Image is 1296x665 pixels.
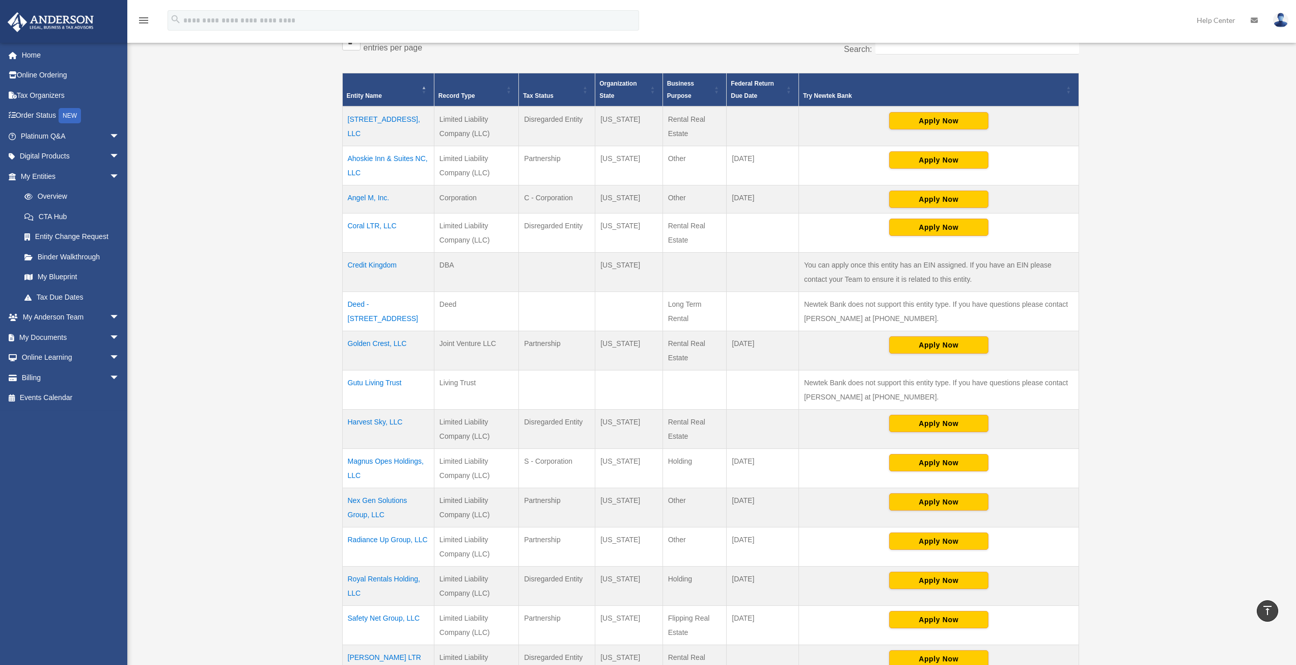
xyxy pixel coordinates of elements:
[434,527,518,566] td: Limited Liability Company (LLC)
[663,291,727,331] td: Long Term Rental
[663,331,727,370] td: Rental Real Estate
[798,73,1079,107] th: Try Newtek Bank : Activate to sort
[889,611,988,628] button: Apply Now
[889,151,988,169] button: Apply Now
[434,185,518,213] td: Corporation
[519,409,595,448] td: Disregarded Entity
[7,166,130,187] a: My Entitiesarrow_drop_down
[595,252,663,291] td: [US_STATE]
[727,185,799,213] td: [DATE]
[599,80,637,99] span: Organization State
[434,370,518,409] td: Living Trust
[1273,13,1288,28] img: User Pic
[663,527,727,566] td: Other
[595,213,663,252] td: [US_STATE]
[7,45,135,65] a: Home
[342,566,434,605] td: Royal Rentals Holding, LLC
[803,90,1063,102] div: Try Newtek Bank
[434,409,518,448] td: Limited Liability Company (LLC)
[727,488,799,527] td: [DATE]
[519,331,595,370] td: Partnership
[595,73,663,107] th: Organization State: Activate to sort
[727,146,799,185] td: [DATE]
[663,566,727,605] td: Holding
[14,247,130,267] a: Binder Walkthrough
[434,73,518,107] th: Record Type: Activate to sort
[519,107,595,146] td: Disregarded Entity
[889,336,988,354] button: Apply Now
[109,166,130,187] span: arrow_drop_down
[595,566,663,605] td: [US_STATE]
[727,566,799,605] td: [DATE]
[342,527,434,566] td: Radiance Up Group, LLC
[137,14,150,26] i: menu
[109,348,130,368] span: arrow_drop_down
[889,219,988,236] button: Apply Now
[434,331,518,370] td: Joint Venture LLC
[7,367,135,388] a: Billingarrow_drop_down
[7,388,135,408] a: Events Calendar
[1261,604,1274,617] i: vertical_align_top
[342,291,434,331] td: Deed - [STREET_ADDRESS]
[342,409,434,448] td: Harvest Sky, LLC
[7,307,135,328] a: My Anderson Teamarrow_drop_down
[519,488,595,527] td: Partnership
[889,572,988,589] button: Apply Now
[109,307,130,328] span: arrow_drop_down
[519,605,595,645] td: Partnership
[434,252,518,291] td: DBA
[727,605,799,645] td: [DATE]
[14,227,130,247] a: Entity Change Request
[342,185,434,213] td: Angel M, Inc.
[1257,600,1278,622] a: vertical_align_top
[889,493,988,511] button: Apply Now
[663,213,727,252] td: Rental Real Estate
[109,126,130,147] span: arrow_drop_down
[595,146,663,185] td: [US_STATE]
[667,80,694,99] span: Business Purpose
[342,488,434,527] td: Nex Gen Solutions Group, LLC
[798,291,1079,331] td: Newtek Bank does not support this entity type. If you have questions please contact [PERSON_NAME]...
[434,605,518,645] td: Limited Liability Company (LLC)
[595,448,663,488] td: [US_STATE]
[727,448,799,488] td: [DATE]
[727,73,799,107] th: Federal Return Due Date: Activate to sort
[798,370,1079,409] td: Newtek Bank does not support this entity type. If you have questions please contact [PERSON_NAME]...
[519,213,595,252] td: Disregarded Entity
[663,448,727,488] td: Holding
[663,146,727,185] td: Other
[663,73,727,107] th: Business Purpose: Activate to sort
[731,80,774,99] span: Federal Return Due Date
[889,112,988,129] button: Apply Now
[889,191,988,208] button: Apply Now
[342,252,434,291] td: Credit Kingdom
[798,252,1079,291] td: You can apply once this entity has an EIN assigned. If you have an EIN please contact your Team t...
[59,108,81,123] div: NEW
[889,454,988,471] button: Apply Now
[663,409,727,448] td: Rental Real Estate
[438,92,475,99] span: Record Type
[342,370,434,409] td: Gutu Living Trust
[434,488,518,527] td: Limited Liability Company (LLC)
[663,107,727,146] td: Rental Real Estate
[434,448,518,488] td: Limited Liability Company (LLC)
[5,12,97,32] img: Anderson Advisors Platinum Portal
[342,448,434,488] td: Magnus Opes Holdings, LLC
[342,331,434,370] td: Golden Crest, LLC
[434,291,518,331] td: Deed
[14,287,130,307] a: Tax Due Dates
[434,146,518,185] td: Limited Liability Company (LLC)
[109,367,130,388] span: arrow_drop_down
[364,43,423,52] label: entries per page
[595,331,663,370] td: [US_STATE]
[663,605,727,645] td: Flipping Real Estate
[519,527,595,566] td: Partnership
[342,605,434,645] td: Safety Net Group, LLC
[342,107,434,146] td: [STREET_ADDRESS], LLC
[342,213,434,252] td: Coral LTR, LLC
[727,527,799,566] td: [DATE]
[7,85,135,105] a: Tax Organizers
[14,187,125,207] a: Overview
[342,73,434,107] th: Entity Name: Activate to invert sorting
